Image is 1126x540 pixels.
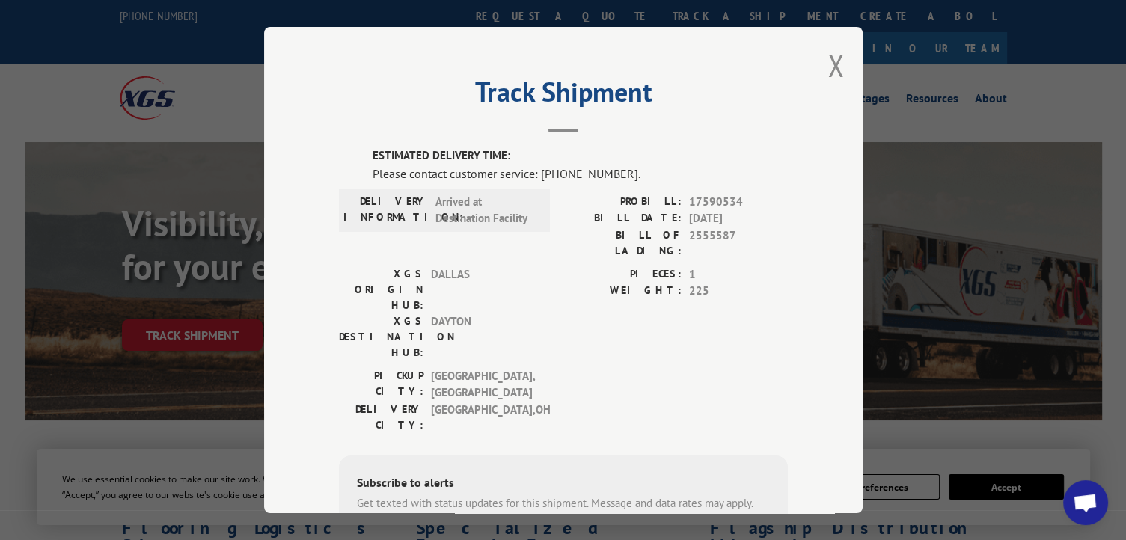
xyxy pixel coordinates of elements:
span: 17590534 [689,194,788,211]
h2: Track Shipment [339,82,788,110]
div: Open chat [1063,480,1108,525]
label: WEIGHT: [563,283,682,300]
label: PIECES: [563,266,682,283]
span: 2555587 [689,227,788,259]
span: 1 [689,266,788,283]
label: PICKUP CITY: [339,368,423,402]
span: DALLAS [431,266,532,313]
span: [GEOGRAPHIC_DATA] , OH [431,402,532,433]
label: XGS DESTINATION HUB: [339,313,423,360]
div: Please contact customer service: [PHONE_NUMBER]. [373,165,788,182]
div: Get texted with status updates for this shipment. Message and data rates may apply. Message frequ... [357,495,770,529]
label: DELIVERY INFORMATION: [343,194,428,227]
label: DELIVERY CITY: [339,402,423,433]
span: Arrived at Destination Facility [435,194,536,227]
label: BILL DATE: [563,210,682,227]
label: ESTIMATED DELIVERY TIME: [373,147,788,165]
span: [DATE] [689,210,788,227]
button: Close modal [827,46,844,85]
div: Subscribe to alerts [357,473,770,495]
label: PROBILL: [563,194,682,211]
label: XGS ORIGIN HUB: [339,266,423,313]
label: BILL OF LADING: [563,227,682,259]
span: [GEOGRAPHIC_DATA] , [GEOGRAPHIC_DATA] [431,368,532,402]
span: DAYTON [431,313,532,360]
span: 225 [689,283,788,300]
